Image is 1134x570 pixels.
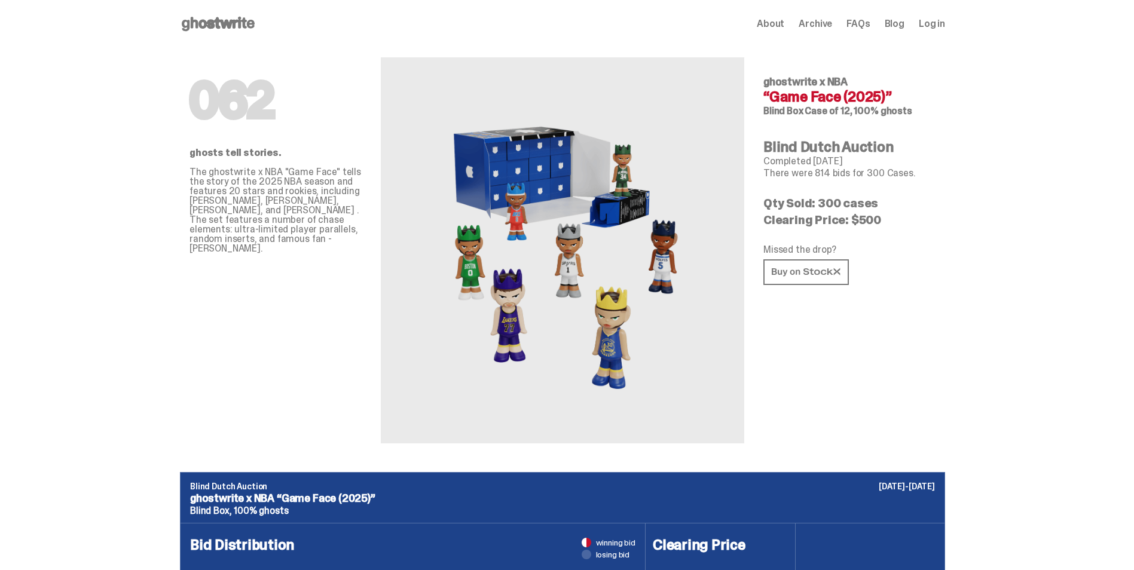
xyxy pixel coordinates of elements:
[189,76,362,124] h1: 062
[189,167,362,253] p: The ghostwrite x NBA "Game Face" tells the story of the 2025 NBA season and features 20 stars and...
[763,168,936,178] p: There were 814 bids for 300 Cases.
[763,105,803,117] span: Blind Box
[799,19,832,29] a: Archive
[846,19,870,29] a: FAQs
[189,148,362,158] p: ghosts tell stories.
[653,538,788,552] h4: Clearing Price
[234,504,288,517] span: 100% ghosts
[763,140,936,154] h4: Blind Dutch Auction
[596,538,635,547] span: winning bid
[879,482,935,491] p: [DATE]-[DATE]
[190,504,231,517] span: Blind Box,
[763,90,936,104] h4: “Game Face (2025)”
[805,105,912,117] span: Case of 12, 100% ghosts
[919,19,945,29] a: Log in
[763,214,936,226] p: Clearing Price: $500
[431,86,694,415] img: NBA&ldquo;Game Face (2025)&rdquo;
[763,245,936,255] p: Missed the drop?
[596,550,630,559] span: losing bid
[757,19,784,29] a: About
[763,197,936,209] p: Qty Sold: 300 cases
[763,157,936,166] p: Completed [DATE]
[885,19,904,29] a: Blog
[190,493,935,504] p: ghostwrite x NBA “Game Face (2025)”
[763,75,848,89] span: ghostwrite x NBA
[190,482,935,491] p: Blind Dutch Auction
